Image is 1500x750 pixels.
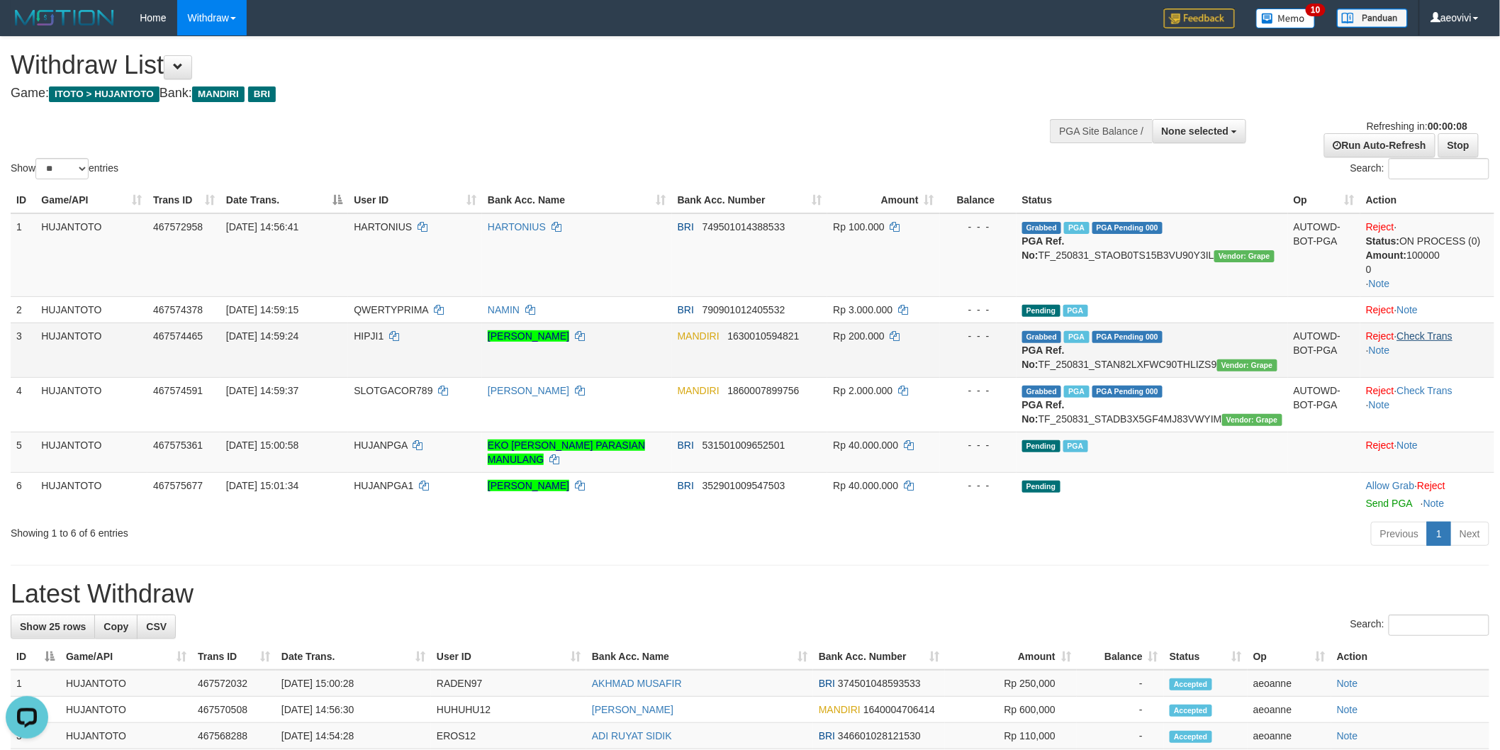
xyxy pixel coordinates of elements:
span: Copy 531501009652501 to clipboard [703,440,785,451]
th: ID [11,187,35,213]
span: CSV [146,621,167,632]
div: - - - [946,384,1011,398]
span: Marked by aeonazar [1063,440,1088,452]
td: · · [1360,213,1494,297]
td: 467572032 [192,670,276,697]
th: Date Trans.: activate to sort column ascending [276,644,431,670]
span: QWERTYPRIMA [354,304,428,315]
span: · [1366,480,1417,491]
td: 1 [11,213,35,297]
td: AUTOWD-BOT-PGA [1288,323,1360,377]
span: Vendor URL: https://settle31.1velocity.biz [1214,250,1275,262]
span: Copy [103,621,128,632]
span: HUJANPGA [354,440,407,451]
a: Note [1369,399,1390,410]
td: TF_250831_STADB3X5GF4MJ83VWYIM [1017,377,1288,432]
span: [DATE] 15:00:58 [226,440,298,451]
span: HARTONIUS [354,221,412,233]
b: Status: [1366,235,1399,247]
span: [DATE] 14:59:24 [226,330,298,342]
span: Show 25 rows [20,621,86,632]
div: - - - [946,438,1011,452]
td: Rp 250,000 [945,670,1077,697]
a: [PERSON_NAME] [488,480,569,491]
td: - [1077,723,1164,749]
span: 467574591 [153,385,203,396]
a: [PERSON_NAME] [488,330,569,342]
span: Copy 352901009547503 to clipboard [703,480,785,491]
td: 4 [11,377,35,432]
a: Note [1337,730,1358,741]
span: Marked by aeoanne [1064,386,1089,398]
span: Rp 200.000 [833,330,884,342]
span: Pending [1022,305,1060,317]
th: Status: activate to sort column ascending [1164,644,1248,670]
td: - [1077,670,1164,697]
th: Op: activate to sort column ascending [1288,187,1360,213]
span: HIPJI1 [354,330,384,342]
td: HUJANTOTO [35,432,147,472]
span: Accepted [1170,678,1212,690]
td: HUJANTOTO [35,213,147,297]
a: HARTONIUS [488,221,546,233]
span: Pending [1022,481,1060,493]
td: TF_250831_STAOB0TS15B3VU90Y3IL [1017,213,1288,297]
div: ON PROCESS (0) 100000 0 [1366,234,1489,276]
span: 467575677 [153,480,203,491]
td: 3 [11,323,35,377]
h1: Latest Withdraw [11,580,1489,608]
span: MANDIRI [819,704,861,715]
input: Search: [1389,158,1489,179]
span: PGA Pending [1092,331,1163,343]
span: Copy 1860007899756 to clipboard [728,385,800,396]
div: - - - [946,478,1011,493]
span: Copy 749501014388533 to clipboard [703,221,785,233]
h1: Withdraw List [11,51,986,79]
th: Game/API: activate to sort column ascending [60,644,192,670]
div: - - - [946,220,1011,234]
td: HUHUHU12 [431,697,586,723]
span: Grabbed [1022,222,1062,234]
td: 467570508 [192,697,276,723]
a: Reject [1366,221,1394,233]
span: Rp 40.000.000 [833,480,898,491]
a: Note [1397,440,1418,451]
span: None selected [1162,125,1229,137]
td: · · [1360,377,1494,432]
td: HUJANTOTO [35,323,147,377]
span: BRI [819,730,835,741]
th: Balance: activate to sort column ascending [1077,644,1164,670]
a: Reject [1366,330,1394,342]
th: Action [1360,187,1494,213]
td: · [1360,432,1494,472]
div: PGA Site Balance / [1050,119,1152,143]
td: HUJANTOTO [60,697,192,723]
span: SLOTGACOR789 [354,385,432,396]
a: Allow Grab [1366,480,1414,491]
td: aeoanne [1248,697,1331,723]
td: - [1077,697,1164,723]
a: CSV [137,615,176,639]
th: Amount: activate to sort column ascending [945,644,1077,670]
img: panduan.png [1337,9,1408,28]
span: [DATE] 15:01:34 [226,480,298,491]
input: Search: [1389,615,1489,636]
a: Reject [1366,304,1394,315]
td: aeoanne [1248,670,1331,697]
th: Status [1017,187,1288,213]
span: BRI [248,86,276,102]
span: BRI [678,221,694,233]
span: Rp 3.000.000 [833,304,892,315]
a: Copy [94,615,138,639]
a: Note [1369,278,1390,289]
button: None selected [1153,119,1247,143]
span: Rp 100.000 [833,221,884,233]
a: [PERSON_NAME] [592,704,673,715]
th: Op: activate to sort column ascending [1248,644,1331,670]
a: 1 [1427,522,1451,546]
th: Bank Acc. Number: activate to sort column ascending [813,644,945,670]
td: Rp 600,000 [945,697,1077,723]
td: TF_250831_STAN82LXFWC90THLIZS9 [1017,323,1288,377]
b: PGA Ref. No: [1022,399,1065,425]
th: Bank Acc. Number: activate to sort column ascending [672,187,828,213]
